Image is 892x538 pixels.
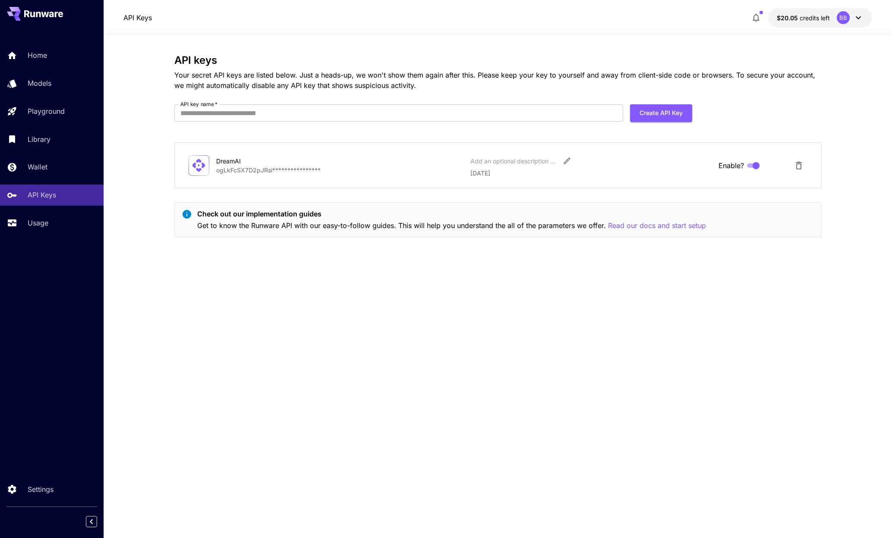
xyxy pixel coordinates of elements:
p: Library [28,134,50,144]
label: API key name [180,100,217,108]
a: API Keys [123,13,152,23]
div: Collapse sidebar [92,514,104,529]
p: Usage [28,218,48,228]
p: Home [28,50,47,60]
button: Read our docs and start setup [608,220,706,231]
p: Models [28,78,51,88]
p: Your secret API keys are listed below. Just a heads-up, we won't show them again after this. Plea... [174,70,822,91]
p: Get to know the Runware API with our easy-to-follow guides. This will help you understand the all... [197,220,706,231]
button: Delete API Key [790,157,807,174]
p: [DATE] [470,169,711,178]
div: $20.05 [777,13,830,22]
div: Add an optional description or comment [470,156,557,166]
span: credits left [800,14,830,22]
p: Wallet [28,162,47,172]
p: API Keys [28,190,56,200]
button: $20.05BB [768,8,872,28]
button: Collapse sidebar [86,516,97,527]
p: Playground [28,106,65,116]
p: Settings [28,484,54,494]
p: Check out our implementation guides [197,209,706,219]
div: DreamAI [216,156,303,166]
nav: breadcrumb [123,13,152,23]
span: $20.05 [777,14,800,22]
h3: API keys [174,54,822,66]
div: BB [837,11,850,24]
button: Edit [559,153,575,169]
button: Create API Key [630,104,692,122]
span: Enable? [719,160,744,171]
